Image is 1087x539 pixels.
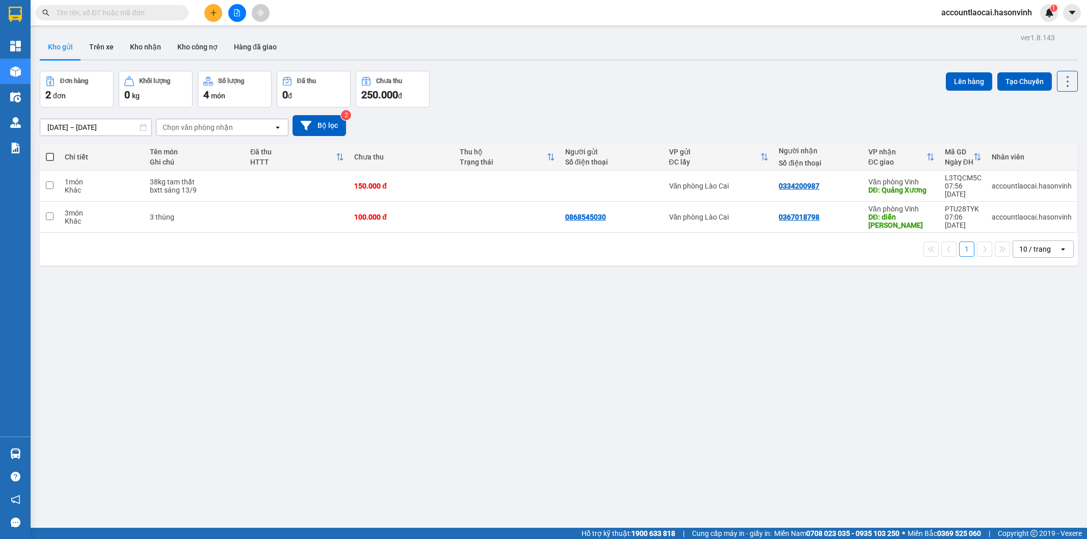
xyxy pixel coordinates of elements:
th: Toggle SortBy [664,144,774,171]
button: Bộ lọc [293,115,346,136]
button: Kho nhận [122,35,169,59]
div: bxtt sáng 13/9 [150,186,241,194]
div: 07:06 [DATE] [945,213,982,229]
button: Tạo Chuyến [997,72,1052,91]
img: dashboard-icon [10,41,21,51]
span: copyright [1030,530,1038,537]
button: Kho gửi [40,35,81,59]
div: VP nhận [868,148,926,156]
div: PTU28TYK [945,205,982,213]
input: Select a date range. [40,119,151,136]
img: warehouse-icon [10,66,21,77]
div: Số lượng [218,77,244,85]
div: Nhân viên [992,153,1072,161]
div: VP gửi [669,148,761,156]
img: warehouse-icon [10,448,21,459]
button: Đã thu0đ [277,71,351,107]
div: 1 món [65,178,139,186]
div: ĐC giao [868,158,926,166]
span: 1 [1052,5,1055,12]
strong: 0708 023 035 - 0935 103 250 [806,529,899,537]
div: ver 1.8.143 [1021,32,1055,43]
span: kg [132,92,140,100]
div: Văn phòng Lào Cai [669,213,769,221]
div: Số điện thoại [565,158,659,166]
span: accountlaocai.hasonvinh [933,6,1040,19]
button: file-add [228,4,246,22]
div: Chưa thu [354,153,449,161]
div: Văn phòng Vinh [868,178,935,186]
th: Toggle SortBy [863,144,940,171]
span: | [989,528,990,539]
div: 3 thùng [150,213,241,221]
div: Đã thu [297,77,316,85]
div: HTTT [250,158,336,166]
div: Văn phòng Vinh [868,205,935,213]
span: search [42,9,49,16]
div: 0334200987 [779,182,819,190]
img: warehouse-icon [10,117,21,128]
span: message [11,518,20,527]
div: Đơn hàng [60,77,88,85]
div: accountlaocai.hasonvinh [992,213,1072,221]
div: DĐ: diễn châu [868,213,935,229]
button: Số lượng4món [198,71,272,107]
sup: 2 [341,110,351,120]
div: Khối lượng [139,77,170,85]
span: plus [210,9,217,16]
span: đ [288,92,292,100]
sup: 1 [1050,5,1057,12]
button: Đơn hàng2đơn [40,71,114,107]
span: ⚪️ [902,531,905,535]
th: Toggle SortBy [245,144,349,171]
button: Trên xe [81,35,122,59]
div: Người nhận [779,147,858,155]
span: món [211,92,225,100]
div: Chọn văn phòng nhận [163,122,233,132]
div: Ghi chú [150,158,241,166]
img: icon-new-feature [1045,8,1054,17]
strong: 0369 525 060 [937,529,981,537]
img: warehouse-icon [10,92,21,102]
span: question-circle [11,472,20,481]
div: 3 món [65,209,139,217]
div: Mã GD [945,148,973,156]
img: logo-vxr [9,7,22,22]
div: Tên món [150,148,241,156]
span: 250.000 [361,89,398,101]
button: Kho công nợ [169,35,226,59]
div: ĐC lấy [669,158,761,166]
div: Khác [65,186,139,194]
svg: open [274,123,282,131]
div: Đã thu [250,148,336,156]
span: Miền Nam [774,528,899,539]
button: aim [252,4,270,22]
button: plus [204,4,222,22]
span: file-add [233,9,241,16]
img: solution-icon [10,143,21,153]
span: Hỗ trợ kỹ thuật: [581,528,675,539]
span: notification [11,495,20,504]
button: Khối lượng0kg [119,71,193,107]
div: accountlaocai.hasonvinh [992,182,1072,190]
button: Hàng đã giao [226,35,285,59]
div: L3TQCM5C [945,174,982,182]
span: Cung cấp máy in - giấy in: [692,528,772,539]
th: Toggle SortBy [940,144,987,171]
div: 38kg tam thất [150,178,241,186]
div: Chi tiết [65,153,139,161]
div: Văn phòng Lào Cai [669,182,769,190]
button: caret-down [1063,4,1081,22]
div: 0367018798 [779,213,819,221]
div: Chưa thu [376,77,402,85]
div: Người gửi [565,148,659,156]
div: Thu hộ [460,148,547,156]
svg: open [1059,245,1067,253]
div: DĐ: Quảng Xương [868,186,935,194]
div: Trạng thái [460,158,547,166]
span: 0 [282,89,288,101]
div: Số điện thoại [779,159,858,167]
strong: 1900 633 818 [631,529,675,537]
span: 4 [203,89,209,101]
div: 0868545030 [565,213,606,221]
